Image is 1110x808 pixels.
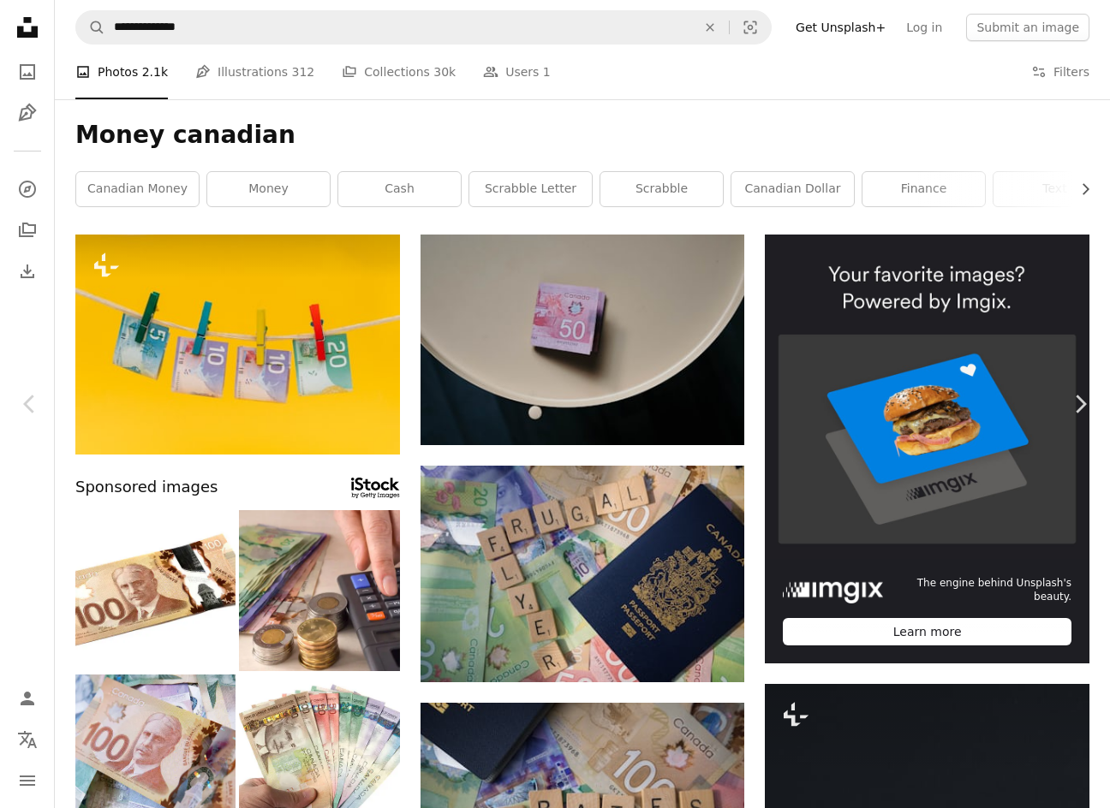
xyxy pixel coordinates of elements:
[76,11,105,44] button: Search Unsplash
[783,576,882,603] img: file-1738246957937-1ee55d8b7970
[691,11,729,44] button: Clear
[76,172,199,206] a: canadian money
[10,55,45,89] a: Photos
[338,172,461,206] a: cash
[10,722,45,757] button: Language
[342,45,456,99] a: Collections 30k
[862,172,985,206] a: finance
[896,14,952,41] a: Log in
[600,172,723,206] a: scrabble
[433,62,456,81] span: 30k
[785,14,896,41] a: Get Unsplash+
[421,566,745,581] a: calendar
[292,62,315,81] span: 312
[906,576,1071,605] span: The engine behind Unsplash's beauty.
[421,332,745,348] a: a 50 euros bill sitting on top of a toilet
[75,510,236,670] img: One Hundred Dollar Bill
[239,510,399,670] img: Closeup person's hand using calculator counting canadian cash money
[75,120,1089,151] h1: Money canadian
[10,172,45,206] a: Explore
[469,172,592,206] a: scrabble letter
[195,45,314,99] a: Illustrations 312
[75,10,772,45] form: Find visuals sitewide
[10,96,45,130] a: Illustrations
[730,11,771,44] button: Visual search
[783,618,1071,645] div: Learn more
[765,235,1089,663] a: The engine behind Unsplash's beauty.Learn more
[483,45,551,99] a: Users 1
[10,254,45,288] a: Download History
[731,172,854,206] a: canadian dollar
[1050,322,1110,486] a: Next
[1031,45,1089,99] button: Filters
[1070,172,1089,206] button: scroll list to the right
[75,235,400,454] img: a couple of bills hanging from a clothes line
[765,235,1089,559] img: file-1758653152050-5ec1e9e7f352image
[966,14,1089,41] button: Submit an image
[75,336,400,352] a: a couple of bills hanging from a clothes line
[10,213,45,247] a: Collections
[75,475,218,500] span: Sponsored images
[207,172,330,206] a: money
[421,235,745,445] img: a 50 euros bill sitting on top of a toilet
[10,681,45,716] a: Log in / Sign up
[543,62,551,81] span: 1
[421,466,745,682] img: calendar
[10,763,45,798] button: Menu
